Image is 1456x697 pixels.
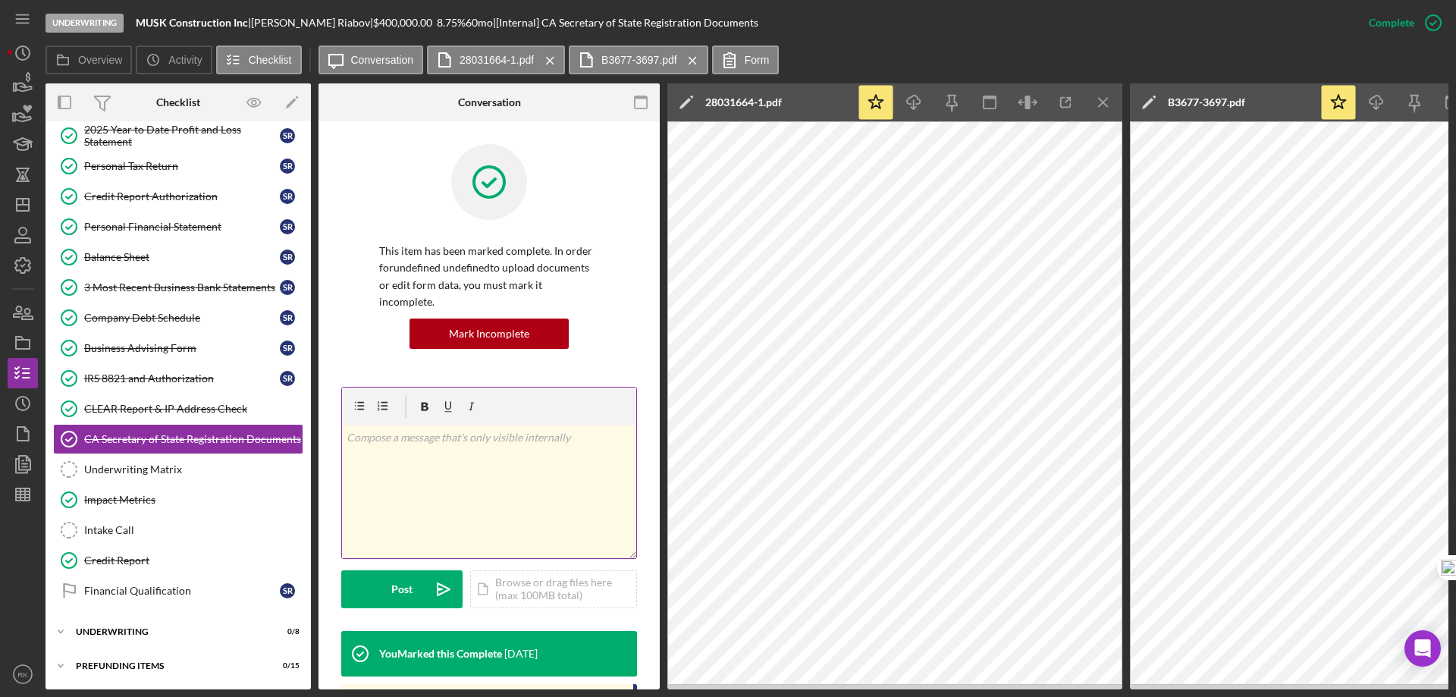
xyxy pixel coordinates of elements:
div: Financial Qualification [84,585,280,597]
div: | [Internal] CA Secretary of State Registration Documents [493,17,758,29]
div: Intake Call [84,524,303,536]
p: This item has been marked complete. In order for undefined undefined to upload documents or edit ... [379,243,599,311]
div: S R [280,219,295,234]
a: Underwriting Matrix [53,454,303,485]
div: Underwriting Matrix [84,463,303,476]
label: B3677-3697.pdf [601,54,677,66]
div: You Marked this Complete [379,648,502,660]
div: S R [280,280,295,295]
a: Credit Report AuthorizationSR [53,181,303,212]
a: Balance SheetSR [53,242,303,272]
button: Mark Incomplete [409,319,569,349]
div: Open Intercom Messenger [1404,630,1441,667]
div: 28031664-1.pdf [705,96,782,108]
label: Checklist [249,54,292,66]
div: 60 mo [466,17,493,29]
a: Personal Tax ReturnSR [53,151,303,181]
button: B3677-3697.pdf [569,46,708,74]
button: Conversation [318,46,424,74]
button: Checklist [216,46,302,74]
div: S R [280,310,295,325]
div: Company Debt Schedule [84,312,280,324]
div: Checklist [156,96,200,108]
button: Form [712,46,780,74]
div: CLEAR Report & IP Address Check [84,403,303,415]
a: 3 Most Recent Business Bank StatementsSR [53,272,303,303]
div: Underwriting [76,627,262,636]
a: CA Secretary of State Registration Documents [53,424,303,454]
a: CLEAR Report & IP Address Check [53,394,303,424]
div: 0 / 15 [272,661,300,670]
a: Credit Report [53,545,303,576]
div: Impact Metrics [84,494,303,506]
a: Company Debt ScheduleSR [53,303,303,333]
div: CA Secretary of State Registration Documents [84,433,303,445]
div: Post [391,570,413,608]
div: S R [280,583,295,598]
label: Conversation [351,54,414,66]
div: Credit Report Authorization [84,190,280,203]
time: 2025-08-15 16:48 [504,648,538,660]
div: B3677-3697.pdf [1168,96,1245,108]
div: S R [280,189,295,204]
text: RK [17,670,28,679]
div: Business Advising Form [84,342,280,354]
div: Mark Incomplete [449,319,529,349]
div: 8.75 % [437,17,466,29]
div: 0 / 8 [272,627,300,636]
b: MUSK Construction Inc [136,16,248,29]
div: Personal Financial Statement [84,221,280,233]
div: Credit Report [84,554,303,567]
a: Impact Metrics [53,485,303,515]
a: Personal Financial StatementSR [53,212,303,242]
a: IRS 8821 and AuthorizationSR [53,363,303,394]
div: $400,000.00 [373,17,437,29]
a: 2025 Year to Date Profit and Loss StatementSR [53,121,303,151]
div: S R [280,159,295,174]
label: Activity [168,54,202,66]
button: Overview [45,46,132,74]
div: S R [280,250,295,265]
button: 28031664-1.pdf [427,46,565,74]
div: Personal Tax Return [84,160,280,172]
div: IRS 8821 and Authorization [84,372,280,385]
div: 2025 Year to Date Profit and Loss Statement [84,124,280,148]
a: Financial QualificationSR [53,576,303,606]
a: Intake Call [53,515,303,545]
div: [PERSON_NAME] Riabov | [251,17,373,29]
label: Overview [78,54,122,66]
button: Activity [136,46,212,74]
div: S R [280,341,295,356]
div: Prefunding Items [76,661,262,670]
div: 3 Most Recent Business Bank Statements [84,281,280,294]
div: S R [280,371,295,386]
div: | [136,17,251,29]
label: 28031664-1.pdf [460,54,534,66]
button: Post [341,570,463,608]
label: Form [745,54,770,66]
div: Complete [1369,8,1414,38]
a: Business Advising FormSR [53,333,303,363]
div: Underwriting [45,14,124,33]
button: Complete [1354,8,1448,38]
button: RK [8,659,38,689]
div: Conversation [458,96,521,108]
div: S R [280,128,295,143]
div: Balance Sheet [84,251,280,263]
